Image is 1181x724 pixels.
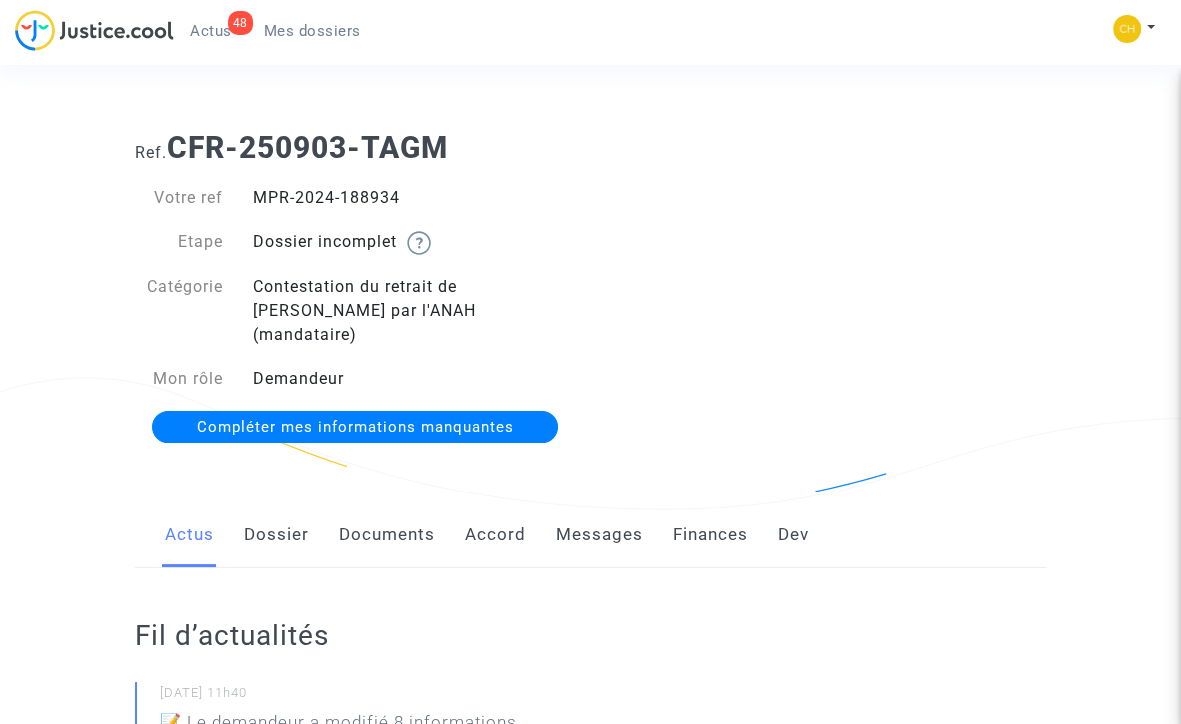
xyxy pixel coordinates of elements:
[120,367,238,391] div: Mon rôle
[238,367,591,391] div: Demandeur
[135,618,732,653] h2: Fil d’actualités
[174,16,248,46] a: 48Actus
[197,418,514,436] span: Compléter mes informations manquantes
[778,502,809,568] a: Dev
[244,502,309,568] a: Dossier
[339,502,435,568] a: Documents
[1113,15,1141,43] img: 7fd9fe3e7813943f5ae83c539b20bb66
[165,502,214,568] a: Actus
[167,130,448,165] b: CFR-250903-TAGM
[228,11,253,35] div: 48
[120,230,238,255] div: Etape
[120,275,238,347] div: Catégorie
[264,22,361,40] span: Mes dossiers
[248,16,377,46] a: Mes dossiers
[465,502,526,568] a: Accord
[238,275,591,347] div: Contestation du retrait de [PERSON_NAME] par l'ANAH (mandataire)
[160,684,732,710] small: [DATE] 11h40
[407,231,431,255] img: help.svg
[673,502,748,568] a: Finances
[135,143,167,162] span: Ref.
[120,186,238,210] div: Votre ref
[238,186,591,210] div: MPR-2024-188934
[190,22,232,40] span: Actus
[238,230,591,255] div: Dossier incomplet
[556,502,643,568] a: Messages
[15,10,174,51] img: jc-logo.svg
